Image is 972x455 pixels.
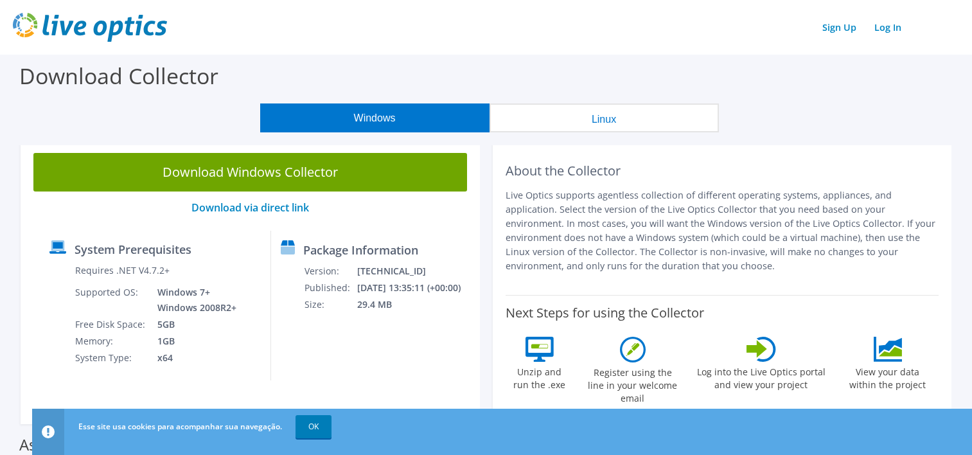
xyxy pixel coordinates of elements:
td: Version: [304,263,357,280]
td: Memory: [75,333,148,350]
label: Download Collector [19,61,218,91]
button: Linux [490,103,719,132]
td: 5GB [148,316,239,333]
label: Unzip and run the .exe [510,362,569,391]
td: [TECHNICAL_ID] [357,263,474,280]
td: 29.4 MB [357,296,474,313]
td: Published: [304,280,357,296]
h2: About the Collector [506,163,939,179]
span: Esse site usa cookies para acompanhar sua navegação. [78,421,282,432]
a: OK [296,415,331,438]
label: View your data within the project [842,362,934,391]
label: System Prerequisites [75,243,191,256]
td: Supported OS: [75,284,148,316]
td: 1GB [148,333,239,350]
td: System Type: [75,350,148,366]
label: Assessments supported by the Windows Collector [19,438,375,451]
a: Download via direct link [191,201,309,215]
img: live_optics_svg.svg [13,13,167,42]
td: x64 [148,350,239,366]
a: Download Windows Collector [33,153,467,192]
label: Requires .NET V4.7.2+ [75,264,170,277]
label: Package Information [303,244,418,256]
td: Size: [304,296,357,313]
td: Windows 7+ Windows 2008R2+ [148,284,239,316]
label: Next Steps for using the Collector [506,305,704,321]
label: Register using the line in your welcome email [585,362,681,405]
label: Log into the Live Optics portal and view your project [696,362,826,391]
p: Live Optics supports agentless collection of different operating systems, appliances, and applica... [506,188,939,273]
a: Log In [868,18,908,37]
button: Windows [260,103,490,132]
td: Free Disk Space: [75,316,148,333]
td: [DATE] 13:35:11 (+00:00) [357,280,474,296]
a: Sign Up [816,18,863,37]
